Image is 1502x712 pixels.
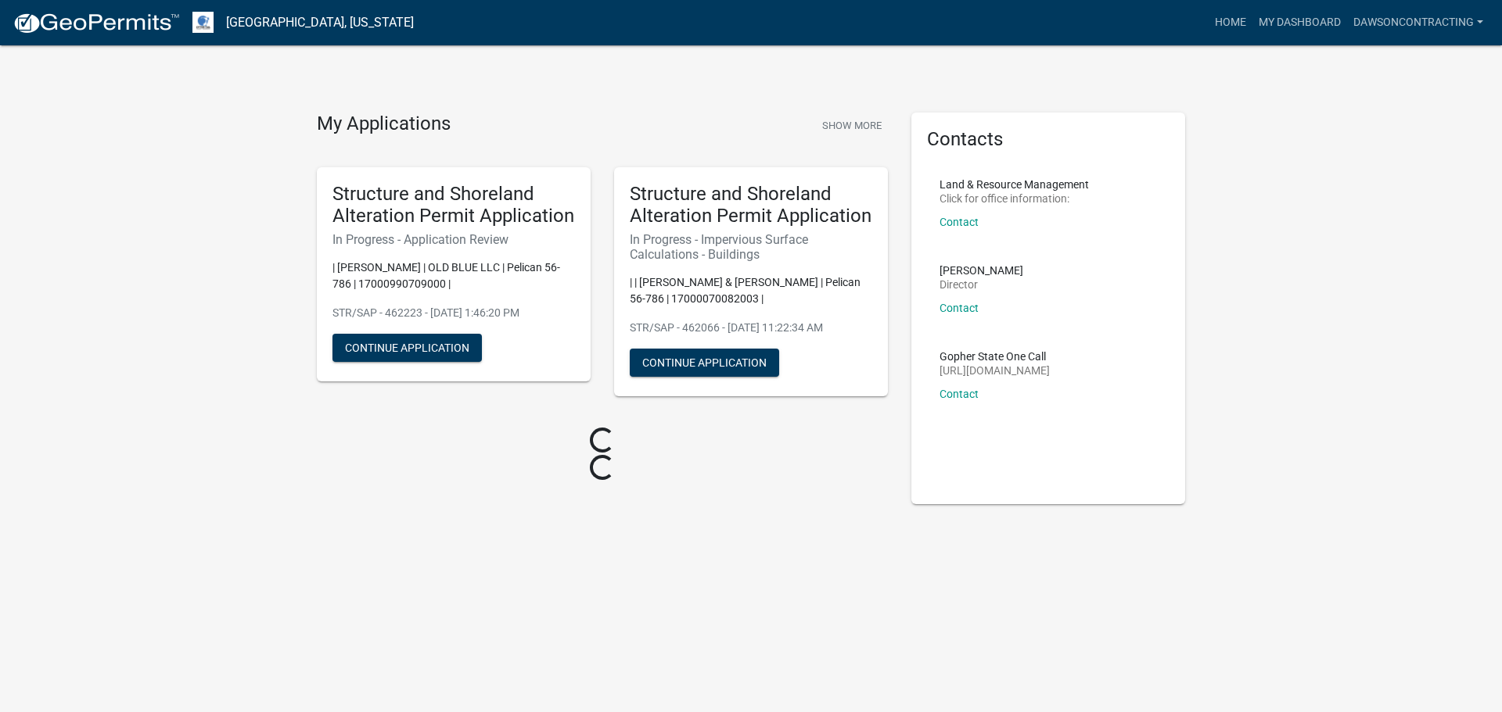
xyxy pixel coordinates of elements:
a: My Dashboard [1252,8,1347,38]
a: Contact [940,388,979,400]
p: STR/SAP - 462066 - [DATE] 11:22:34 AM [630,320,872,336]
h4: My Applications [317,113,451,136]
a: dawsoncontracting [1347,8,1489,38]
p: Click for office information: [940,193,1089,204]
button: Continue Application [630,349,779,377]
p: Director [940,279,1023,290]
a: Contact [940,302,979,314]
h5: Structure and Shoreland Alteration Permit Application [332,183,575,228]
h6: In Progress - Application Review [332,232,575,247]
p: Gopher State One Call [940,351,1050,362]
p: | [PERSON_NAME] | OLD BLUE LLC | Pelican 56-786 | 17000990709000 | [332,259,575,292]
h5: Structure and Shoreland Alteration Permit Application [630,183,872,228]
h6: In Progress - Impervious Surface Calculations - Buildings [630,232,872,262]
p: [URL][DOMAIN_NAME] [940,365,1050,376]
a: [GEOGRAPHIC_DATA], [US_STATE] [226,9,414,36]
a: Contact [940,216,979,228]
button: Show More [816,113,888,138]
p: Land & Resource Management [940,179,1089,190]
h5: Contacts [927,128,1170,151]
p: STR/SAP - 462223 - [DATE] 1:46:20 PM [332,305,575,321]
a: Home [1209,8,1252,38]
img: Otter Tail County, Minnesota [192,12,214,33]
p: | | [PERSON_NAME] & [PERSON_NAME] | Pelican 56-786 | 17000070082003 | [630,274,872,307]
p: [PERSON_NAME] [940,265,1023,276]
button: Continue Application [332,334,482,362]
